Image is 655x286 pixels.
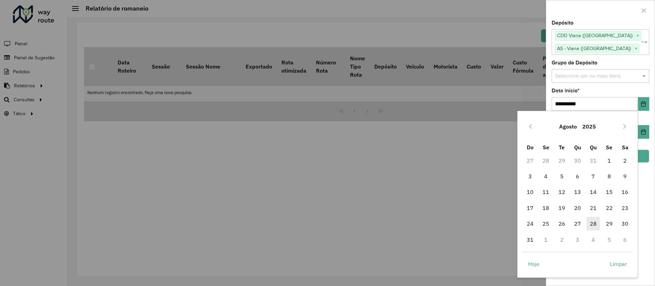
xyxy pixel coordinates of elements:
[539,217,553,230] span: 25
[555,201,569,215] span: 19
[618,169,632,183] span: 9
[574,144,581,151] span: Qu
[604,257,633,271] button: Limpar
[610,260,627,268] span: Limpar
[601,200,617,216] td: 22
[554,231,569,247] td: 2
[602,217,616,230] span: 29
[538,200,554,216] td: 18
[585,153,601,168] td: 31
[602,185,616,199] span: 15
[556,118,580,135] button: Choose Month
[570,168,585,184] td: 6
[538,153,554,168] td: 28
[523,233,537,246] span: 31
[525,121,536,132] button: Previous Month
[555,217,569,230] span: 26
[539,169,553,183] span: 4
[601,231,617,247] td: 5
[555,185,569,199] span: 12
[571,217,584,230] span: 27
[585,216,601,231] td: 28
[570,184,585,200] td: 13
[538,216,554,231] td: 25
[522,257,545,271] button: Hoje
[522,168,538,184] td: 3
[552,19,573,27] label: Depósito
[523,201,537,215] span: 17
[601,216,617,231] td: 29
[523,185,537,199] span: 10
[559,144,565,151] span: Te
[618,217,632,230] span: 30
[586,169,600,183] span: 7
[517,111,638,278] div: Choose Date
[633,45,639,53] span: ×
[571,201,584,215] span: 20
[602,154,616,167] span: 1
[522,200,538,216] td: 17
[586,185,600,199] span: 14
[618,154,632,167] span: 2
[552,59,597,67] label: Grupo de Depósito
[570,153,585,168] td: 30
[523,217,537,230] span: 24
[523,169,537,183] span: 3
[601,168,617,184] td: 8
[538,184,554,200] td: 11
[618,201,632,215] span: 23
[538,168,554,184] td: 4
[617,200,633,216] td: 23
[522,216,538,231] td: 24
[602,169,616,183] span: 8
[601,153,617,168] td: 1
[617,216,633,231] td: 30
[554,153,569,168] td: 29
[601,184,617,200] td: 15
[641,38,644,46] span: Clear all
[638,125,649,139] button: Choose Date
[528,260,539,268] span: Hoje
[585,200,601,216] td: 21
[522,184,538,200] td: 10
[539,201,553,215] span: 18
[619,121,630,132] button: Next Month
[522,231,538,247] td: 31
[554,168,569,184] td: 5
[543,144,549,151] span: Se
[590,144,597,151] span: Qu
[539,185,553,199] span: 11
[554,200,569,216] td: 19
[606,144,612,151] span: Se
[570,216,585,231] td: 27
[522,153,538,168] td: 27
[554,184,569,200] td: 12
[618,185,632,199] span: 16
[571,169,584,183] span: 6
[538,231,554,247] td: 1
[571,185,584,199] span: 13
[555,169,569,183] span: 5
[617,184,633,200] td: 16
[585,184,601,200] td: 14
[617,231,633,247] td: 6
[554,216,569,231] td: 26
[555,44,633,52] span: AS - Viana ([GEOGRAPHIC_DATA])
[585,231,601,247] td: 4
[617,168,633,184] td: 9
[586,201,600,215] span: 21
[570,231,585,247] td: 3
[580,118,599,135] button: Choose Year
[638,97,649,111] button: Choose Date
[586,217,600,230] span: 28
[555,31,635,40] span: CDD Viana ([GEOGRAPHIC_DATA])
[527,144,534,151] span: Do
[602,201,616,215] span: 22
[635,32,641,40] span: ×
[617,153,633,168] td: 2
[552,87,580,95] label: Data início
[570,200,585,216] td: 20
[585,168,601,184] td: 7
[622,144,628,151] span: Sa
